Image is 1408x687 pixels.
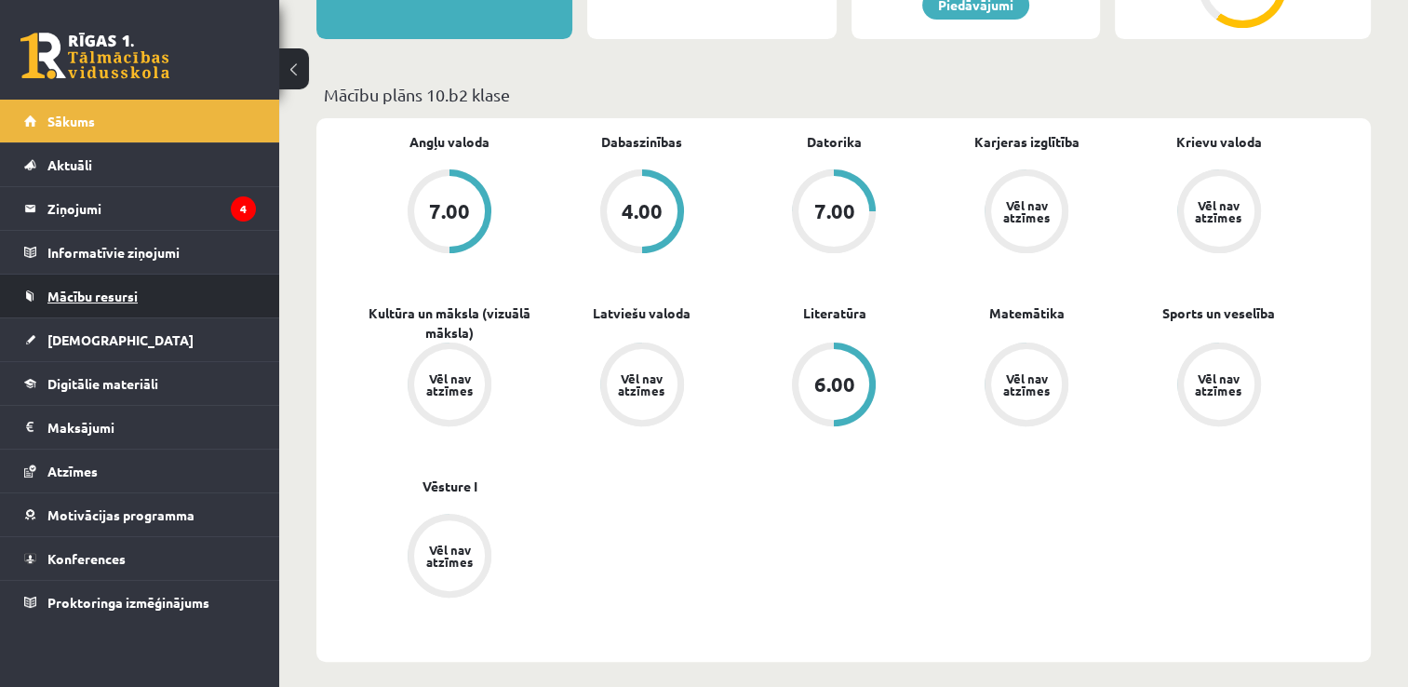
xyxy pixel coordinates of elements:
a: Vēl nav atzīmes [354,514,546,601]
a: Vēl nav atzīmes [546,343,739,430]
a: Angļu valoda [409,132,489,152]
a: Proktoringa izmēģinājums [24,581,256,624]
a: Aktuāli [24,143,256,186]
a: Konferences [24,537,256,580]
legend: Maksājumi [47,406,256,449]
div: 6.00 [813,374,854,395]
a: 6.00 [738,343,931,430]
span: Konferences [47,550,126,567]
div: Vēl nav atzīmes [1000,199,1053,223]
a: Sports un veselība [1162,303,1275,323]
div: 7.00 [429,201,470,222]
a: Krievu valoda [1176,132,1262,152]
a: 7.00 [354,169,546,257]
a: Vēsture I [422,477,477,496]
span: Atzīmes [47,463,98,479]
a: Informatīvie ziņojumi [24,231,256,274]
span: Digitālie materiāli [47,375,158,392]
span: Mācību resursi [47,288,138,304]
a: Rīgas 1. Tālmācības vidusskola [20,33,169,79]
a: Datorika [807,132,862,152]
span: Proktoringa izmēģinājums [47,594,209,611]
a: Vēl nav atzīmes [931,343,1123,430]
a: Atzīmes [24,450,256,492]
a: Matemātika [989,303,1065,323]
a: Ziņojumi4 [24,187,256,230]
div: 7.00 [813,201,854,222]
a: Mācību resursi [24,275,256,317]
a: Vēl nav atzīmes [354,343,546,430]
a: Motivācijas programma [24,493,256,536]
a: 7.00 [738,169,931,257]
a: Literatūra [802,303,865,323]
a: Dabaszinības [601,132,682,152]
a: Maksājumi [24,406,256,449]
div: Vēl nav atzīmes [616,372,668,397]
a: [DEMOGRAPHIC_DATA] [24,318,256,361]
a: Latviešu valoda [593,303,691,323]
a: Digitālie materiāli [24,362,256,405]
legend: Informatīvie ziņojumi [47,231,256,274]
div: Vēl nav atzīmes [1000,372,1053,397]
p: Mācību plāns 10.b2 klase [324,82,1363,107]
div: Vēl nav atzīmes [423,544,476,568]
span: Sākums [47,113,95,129]
i: 4 [231,196,256,222]
a: Sākums [24,100,256,142]
span: Motivācijas programma [47,506,194,523]
span: [DEMOGRAPHIC_DATA] [47,331,194,348]
a: Vēl nav atzīmes [1122,343,1315,430]
div: Vēl nav atzīmes [1193,372,1245,397]
a: Karjeras izglītība [974,132,1079,152]
a: Vēl nav atzīmes [1122,169,1315,257]
div: 4.00 [622,201,663,222]
div: Vēl nav atzīmes [423,372,476,397]
div: Vēl nav atzīmes [1193,199,1245,223]
span: Aktuāli [47,156,92,173]
a: Kultūra un māksla (vizuālā māksla) [354,303,546,343]
legend: Ziņojumi [47,187,256,230]
a: 4.00 [546,169,739,257]
a: Vēl nav atzīmes [931,169,1123,257]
